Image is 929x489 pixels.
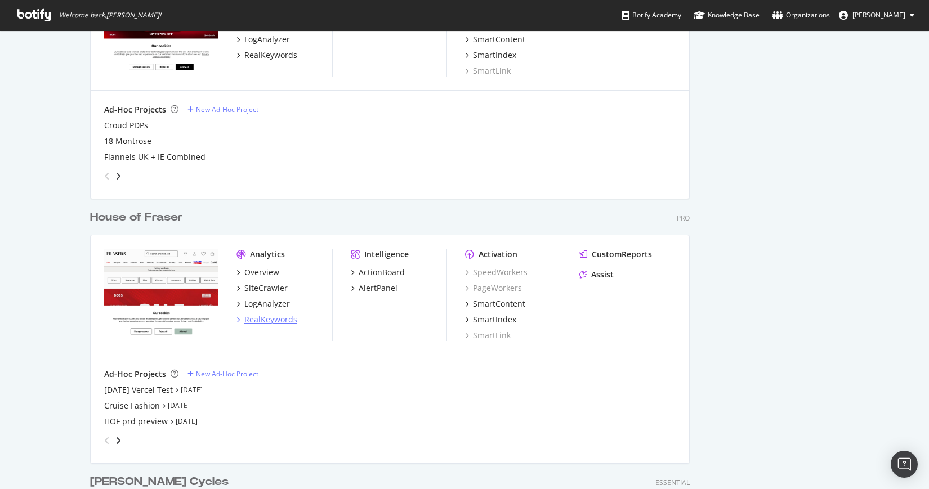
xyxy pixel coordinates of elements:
[100,167,114,185] div: angle-left
[244,34,290,45] div: LogAnalyzer
[473,34,525,45] div: SmartContent
[244,314,297,325] div: RealKeywords
[473,50,516,61] div: SmartIndex
[100,432,114,450] div: angle-left
[351,267,405,278] a: ActionBoard
[90,209,187,226] a: House of Fraser
[473,298,525,309] div: SmartContent
[579,249,652,260] a: CustomReports
[114,435,122,446] div: angle-right
[90,209,183,226] div: House of Fraser
[59,11,161,20] span: Welcome back, [PERSON_NAME] !
[465,50,516,61] a: SmartIndex
[465,282,522,294] a: PageWorkers
[168,401,190,410] a: [DATE]
[465,65,511,77] a: SmartLink
[694,10,760,21] div: Knowledge Base
[592,249,652,260] div: CustomReports
[364,249,409,260] div: Intelligence
[359,282,397,294] div: AlertPanel
[677,213,690,223] div: Pro
[104,369,166,380] div: Ad-Hoc Projects
[236,282,288,294] a: SiteCrawler
[579,269,614,280] a: Assist
[622,10,681,21] div: Botify Academy
[351,282,397,294] a: AlertPanel
[104,400,160,411] a: Cruise Fashion
[465,34,525,45] a: SmartContent
[236,298,290,309] a: LogAnalyzer
[114,171,122,182] div: angle-right
[236,267,279,278] a: Overview
[104,416,168,427] a: HOF prd preview
[244,282,288,294] div: SiteCrawler
[104,120,148,131] a: Croud PDPs
[591,269,614,280] div: Assist
[236,314,297,325] a: RealKeywords
[196,105,258,114] div: New Ad-Hoc Project
[250,249,285,260] div: Analytics
[176,416,198,426] a: [DATE]
[104,104,166,115] div: Ad-Hoc Projects
[465,314,516,325] a: SmartIndex
[830,6,923,24] button: [PERSON_NAME]
[465,330,511,341] a: SmartLink
[891,451,918,478] div: Open Intercom Messenger
[479,249,517,260] div: Activation
[473,314,516,325] div: SmartIndex
[236,34,290,45] a: LogAnalyzer
[465,267,528,278] a: SpeedWorkers
[244,50,297,61] div: RealKeywords
[187,105,258,114] a: New Ad-Hoc Project
[104,384,173,396] a: [DATE] Vercel Test
[244,267,279,278] div: Overview
[181,385,203,394] a: [DATE]
[465,298,525,309] a: SmartContent
[236,50,297,61] a: RealKeywords
[104,136,151,147] a: 18 Montrose
[187,369,258,379] a: New Ad-Hoc Project
[655,478,690,487] div: Essential
[359,267,405,278] div: ActionBoard
[244,298,290,309] div: LogAnalyzer
[104,249,218,340] img: houseoffraser.co.uk
[852,10,905,20] span: Amelie Thomas
[104,151,206,163] a: Flannels UK + IE Combined
[196,369,258,379] div: New Ad-Hoc Project
[772,10,830,21] div: Organizations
